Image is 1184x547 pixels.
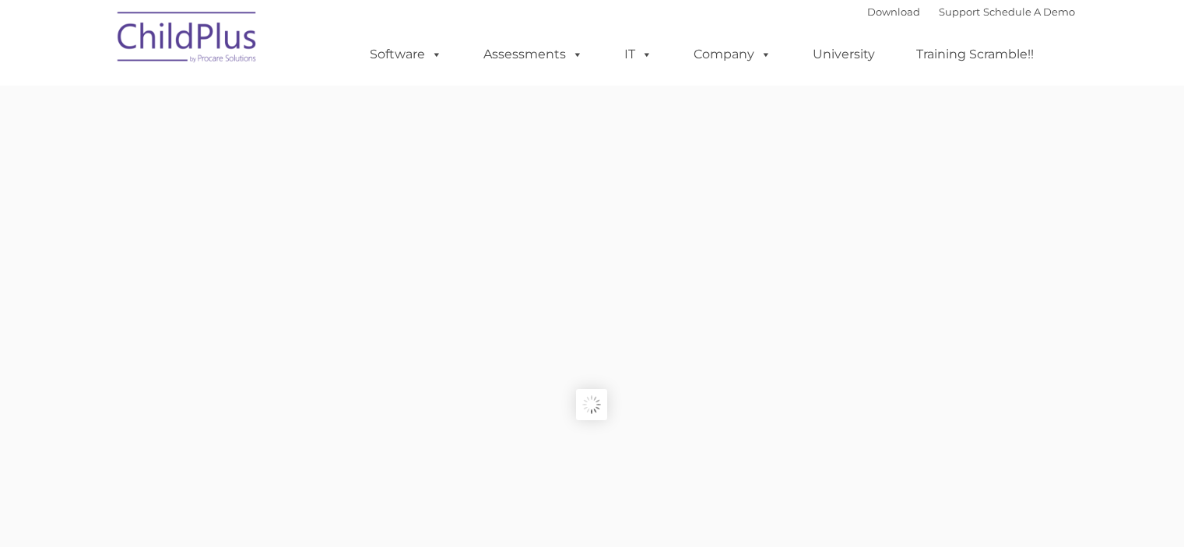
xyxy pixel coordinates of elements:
[867,5,920,18] a: Download
[609,39,668,70] a: IT
[678,39,787,70] a: Company
[867,5,1075,18] font: |
[901,39,1049,70] a: Training Scramble!!
[983,5,1075,18] a: Schedule A Demo
[354,39,458,70] a: Software
[468,39,599,70] a: Assessments
[110,1,265,79] img: ChildPlus by Procare Solutions
[797,39,891,70] a: University
[939,5,980,18] a: Support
